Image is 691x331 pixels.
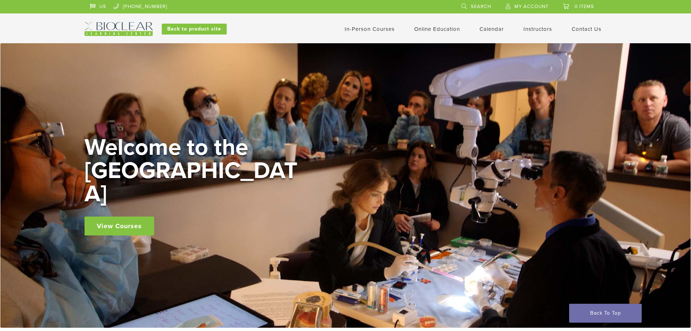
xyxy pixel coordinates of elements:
[85,22,153,36] img: Bioclear
[523,26,552,32] a: Instructors
[572,26,601,32] a: Contact Us
[471,4,491,9] span: Search
[575,4,594,9] span: 0 items
[480,26,504,32] a: Calendar
[345,26,395,32] a: In-Person Courses
[85,136,302,206] h2: Welcome to the [GEOGRAPHIC_DATA]
[569,304,642,323] a: Back To Top
[514,4,548,9] span: My Account
[414,26,460,32] a: Online Education
[162,24,227,35] a: Back to product site
[85,217,154,235] a: View Courses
